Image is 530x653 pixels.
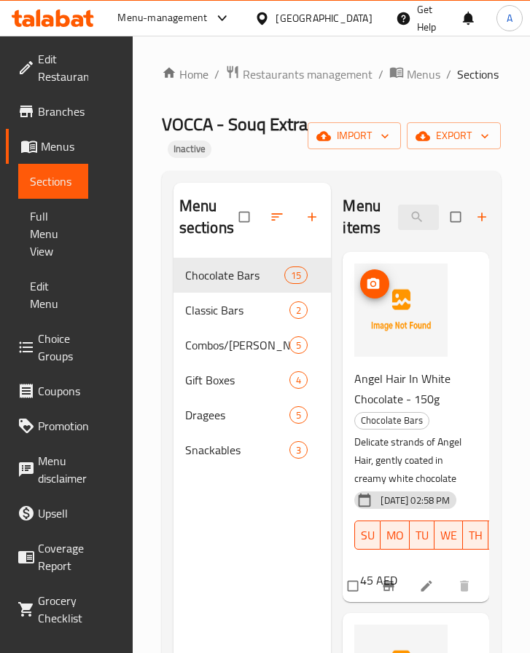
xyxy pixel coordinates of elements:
[469,525,483,546] span: TH
[185,336,289,354] span: Combos/[PERSON_NAME]
[290,304,307,317] span: 2
[354,264,448,357] img: Angel Hair In White Chocolate - 150g
[386,525,404,546] span: MO
[446,66,451,83] li: /
[419,579,437,593] a: Edit menu item
[378,66,383,83] li: /
[398,205,439,230] input: search
[30,207,77,260] span: Full Menu View
[168,143,211,155] span: Inactive
[179,195,240,239] h2: Menu sections
[168,141,211,158] div: Inactive
[416,525,429,546] span: TU
[285,269,307,282] span: 15
[407,122,501,149] button: export
[434,521,463,550] button: WE
[355,412,429,429] span: Chocolate Bars
[339,572,370,600] span: Select to update
[38,417,90,435] span: Promotions
[289,441,308,459] div: items
[30,277,77,312] span: Edit Menu
[6,41,102,94] a: Edit Restaurant
[185,266,284,284] span: Chocolate Bars
[6,321,88,373] a: Choice Groups
[174,293,332,328] div: Classic Bars2
[354,412,429,430] div: Chocolate Bars
[381,521,410,550] button: MO
[290,373,307,387] span: 4
[162,65,501,84] nav: breadcrumb
[375,494,456,507] span: [DATE] 02:58 PM
[290,339,307,352] span: 5
[389,65,440,84] a: Menus
[6,408,102,443] a: Promotions
[174,328,332,363] div: Combos/[PERSON_NAME]5
[276,10,372,26] div: [GEOGRAPHIC_DATA]
[162,108,308,141] span: VOCCA - Souq Extra
[418,127,489,145] span: export
[6,531,96,583] a: Coverage Report
[41,138,77,155] span: Menus
[507,10,513,26] span: A
[354,521,381,550] button: SU
[290,443,307,457] span: 3
[476,209,515,226] span: Add
[185,301,289,319] span: Classic Bars
[6,443,98,496] a: Menu disclaimer
[30,173,77,190] span: Sections
[296,201,331,233] button: Add section
[289,371,308,389] div: items
[290,408,307,422] span: 5
[360,269,389,298] button: upload picture
[174,397,332,432] div: Dragees5
[225,65,373,84] a: Restaurants management
[174,432,332,467] div: Snackables3
[6,129,88,164] a: Menus
[38,504,77,522] span: Upsell
[448,570,483,602] button: delete
[440,525,457,546] span: WE
[354,433,466,488] p: Delicate strands of Angel Hair, gently coated in creamy white chocolate
[162,66,209,83] a: Home
[6,496,88,531] a: Upsell
[289,406,308,424] div: items
[308,122,401,149] button: import
[407,66,440,83] span: Menus
[319,127,389,145] span: import
[185,336,289,354] div: Combos/Kunafa Treat
[354,368,451,410] span: Angel Hair In White Chocolate - 150g
[38,452,87,487] span: Menu disclaimer
[174,258,332,293] div: Chocolate Bars15
[361,525,375,546] span: SU
[261,201,296,233] span: Sort sections
[289,336,308,354] div: items
[185,406,289,424] div: Dragees
[38,539,84,574] span: Coverage Report
[488,521,513,550] button: FR
[289,301,308,319] div: items
[38,382,80,400] span: Coupons
[38,103,85,120] span: Branches
[6,583,94,636] a: Grocery Checklist
[185,371,289,389] div: Gift Boxes
[472,206,519,229] button: Add
[214,66,219,83] li: /
[185,441,289,459] span: Snackables
[38,50,90,85] span: Edit Restaurant
[18,199,88,269] a: Full Menu View
[442,203,472,231] span: Select section
[463,521,488,550] button: TH
[38,592,82,627] span: Grocery Checklist
[18,269,88,321] a: Edit Menu
[472,206,519,229] span: Add item
[6,373,92,408] a: Coupons
[373,570,408,602] button: Branch-specific-item
[343,195,381,239] h2: Menu items
[6,94,96,129] a: Branches
[174,252,332,473] nav: Menu sections
[410,521,434,550] button: TU
[38,330,77,365] span: Choice Groups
